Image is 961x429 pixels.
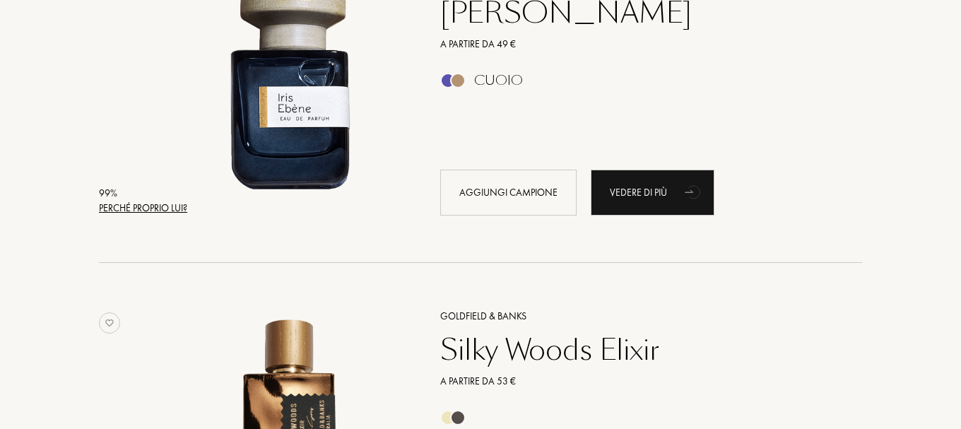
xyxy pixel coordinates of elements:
a: Vedere di piùanimation [591,170,714,216]
div: Vedere di più [591,170,714,216]
img: no_like_p.png [99,312,120,334]
a: Silky Woods Elixir [430,333,842,367]
a: Goldfield & Banks [430,309,842,324]
div: Perché proprio lui? [99,201,187,216]
a: A partire da 53 € [430,374,842,389]
div: Aggiungi campione [440,170,577,216]
a: Cuoio [430,77,842,92]
div: 99 % [99,186,187,201]
a: A partire da 49 € [430,37,842,52]
div: animation [680,177,708,206]
div: Cuoio [474,73,523,88]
